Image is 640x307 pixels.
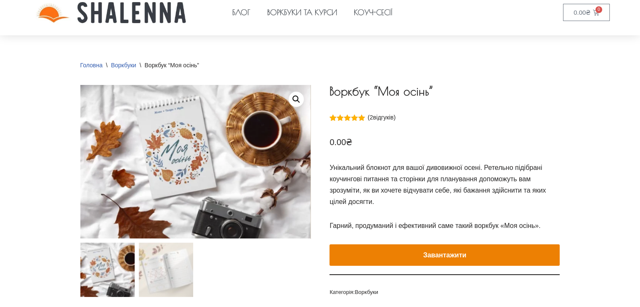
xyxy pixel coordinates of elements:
[346,138,352,147] span: ₴
[329,85,560,98] h1: Воркбук “Моя осінь”
[329,138,352,147] bdi: 0.00
[136,62,145,69] span: \
[368,114,396,121] a: (2відгуків)
[329,244,560,266] button: Завантажити
[80,61,199,71] nav: Breadcrumb
[369,114,373,121] span: 2
[80,243,135,297] img: Воркбук "Моя осінь"
[563,4,610,21] a: 0.00₴ 0
[80,62,103,69] a: Головна
[139,243,193,297] img: Воркбук "Моя осінь" - Зображення 2
[329,114,366,121] div: Оцінено в 5.00 з 5
[574,9,591,16] bdi: 0.00
[595,6,602,13] span: 0
[586,9,591,16] span: ₴
[329,162,560,208] p: Унікальний блокнот для вашої дивовижної осені. Ретельно підібрані коучингові питання та сторінки ...
[329,114,333,131] span: 2
[329,220,560,231] p: Гарний, продуманий і ефективний саме такий воркбук «Моя осінь».
[289,92,304,107] a: Перегляд галереї зображень у повноекранному режимі
[111,62,136,69] a: Воркбуки
[355,289,378,295] a: Воркбуки
[329,288,560,297] span: Категорія:
[329,114,366,151] span: Рейтинг з 5 на основі опитування покупців
[103,62,111,69] span: \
